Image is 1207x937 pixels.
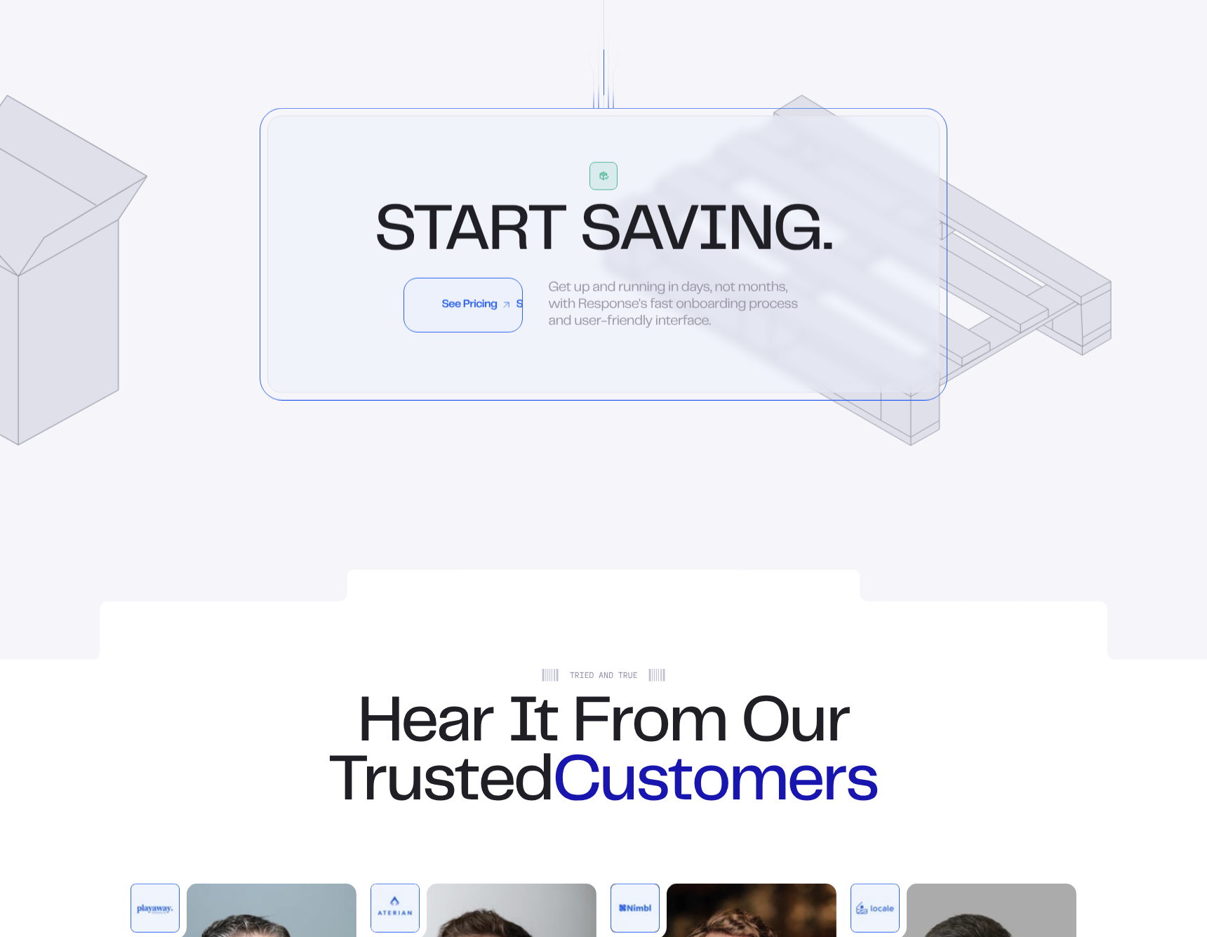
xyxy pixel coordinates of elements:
[611,884,659,932] img: Nimbl logo
[851,884,899,932] img: locale logo
[131,884,179,932] img: Playaway logo
[369,300,444,311] div: See Pricing
[553,755,878,813] strong: Customers
[253,696,954,814] div: Hear It From Our Trusted
[374,204,834,264] div: Start Saving.
[404,278,524,333] a: See PricingSee PricingSee PricingSee PricingSee PricingSee PricingSee Pricing
[444,300,518,311] div: See Pricing
[518,300,592,311] div: See Pricing
[548,278,803,333] div: Get up and running in days, not months, with Response's fast onboarding process and user-friendly...
[542,669,666,682] div: Tried and True
[371,884,419,932] img: Aterian logo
